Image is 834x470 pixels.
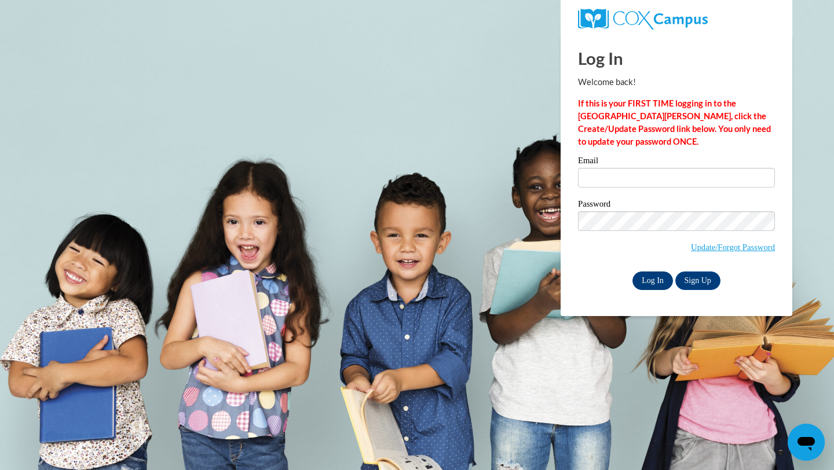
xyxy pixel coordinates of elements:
[632,271,673,290] input: Log In
[578,9,775,30] a: COX Campus
[578,9,708,30] img: COX Campus
[578,98,771,146] strong: If this is your FIRST TIME logging in to the [GEOGRAPHIC_DATA][PERSON_NAME], click the Create/Upd...
[578,200,775,211] label: Password
[578,156,775,168] label: Email
[675,271,720,290] a: Sign Up
[578,46,775,70] h1: Log In
[788,424,825,461] iframe: Button to launch messaging window
[691,243,775,252] a: Update/Forgot Password
[578,76,775,89] p: Welcome back!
